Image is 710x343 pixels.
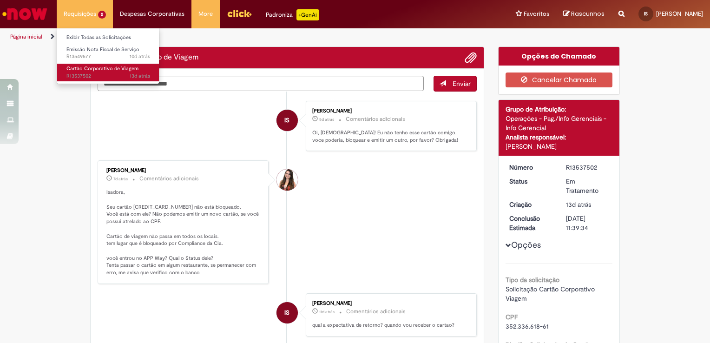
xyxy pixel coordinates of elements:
[506,73,613,87] button: Cancelar Chamado
[130,73,150,79] time: 15/09/2025 19:16:10
[312,108,467,114] div: [PERSON_NAME]
[524,9,549,19] span: Favoritos
[566,200,591,209] span: 13d atrás
[566,214,609,232] div: [DATE] 11:39:34
[98,11,106,19] span: 2
[506,322,549,330] span: 352.336.618-61
[571,9,605,18] span: Rascunhos
[139,175,199,183] small: Comentários adicionais
[319,309,335,315] span: 11d atrás
[57,45,159,62] a: Aberto R13549577 : Emissão Nota Fiscal de Serviço
[319,309,335,315] time: 18/09/2025 15:28:34
[319,117,334,122] time: 24/09/2025 09:17:27
[1,5,49,23] img: ServiceNow
[644,11,648,17] span: IS
[434,76,477,92] button: Enviar
[453,79,471,88] span: Enviar
[502,163,559,172] dt: Número
[106,189,261,276] p: Isadora, Seu cartão [CREDIT_CARD_NUMBER] não está bloqueado. Você está com ele? Não podemos emiti...
[506,132,613,142] div: Analista responsável:
[566,177,609,195] div: Em Tratamento
[656,10,703,18] span: [PERSON_NAME]
[506,142,613,151] div: [PERSON_NAME]
[465,52,477,64] button: Adicionar anexos
[502,177,559,186] dt: Status
[276,110,298,131] div: Isadora Archilha Souza
[499,47,620,66] div: Opções do Chamado
[7,28,467,46] ul: Trilhas de página
[266,9,319,20] div: Padroniza
[506,285,597,303] span: Solicitação Cartão Corporativo Viagem
[506,114,613,132] div: Operações - Pag./Info Gerenciais - Info Gerencial
[506,276,559,284] b: Tipo da solicitação
[346,308,406,316] small: Comentários adicionais
[198,9,213,19] span: More
[566,200,591,209] time: 15/09/2025 19:16:09
[113,176,128,182] time: 22/09/2025 12:08:31
[227,7,252,20] img: click_logo_yellow_360x200.png
[130,73,150,79] span: 13d atrás
[346,115,405,123] small: Comentários adicionais
[566,163,609,172] div: R13537502
[563,10,605,19] a: Rascunhos
[130,53,150,60] span: 10d atrás
[296,9,319,20] p: +GenAi
[284,109,289,132] span: IS
[276,169,298,191] div: Thais Dos Santos
[66,73,150,80] span: R13537502
[566,200,609,209] div: 15/09/2025 19:16:09
[130,53,150,60] time: 19/09/2025 09:46:07
[57,64,159,81] a: Aberto R13537502 : Cartão Corporativo de Viagem
[113,176,128,182] span: 7d atrás
[66,65,138,72] span: Cartão Corporativo de Viagem
[284,302,289,324] span: IS
[66,46,139,53] span: Emissão Nota Fiscal de Serviço
[10,33,42,40] a: Página inicial
[57,33,159,43] a: Exibir Todas as Solicitações
[64,9,96,19] span: Requisições
[106,168,261,173] div: [PERSON_NAME]
[312,322,467,329] p: qual a expectativa de retorno? quando vou receber o cartao?
[312,301,467,306] div: [PERSON_NAME]
[319,117,334,122] span: 5d atrás
[502,214,559,232] dt: Conclusão Estimada
[276,302,298,323] div: Isadora Archilha Souza
[98,76,424,92] textarea: Digite sua mensagem aqui...
[57,28,159,84] ul: Requisições
[506,105,613,114] div: Grupo de Atribuição:
[312,129,467,144] p: Oi, [DEMOGRAPHIC_DATA]! Eu não tenho esse cartão comigo. voce poderia, bloquear e emitir um outro...
[506,313,518,321] b: CPF
[66,53,150,60] span: R13549577
[502,200,559,209] dt: Criação
[120,9,184,19] span: Despesas Corporativas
